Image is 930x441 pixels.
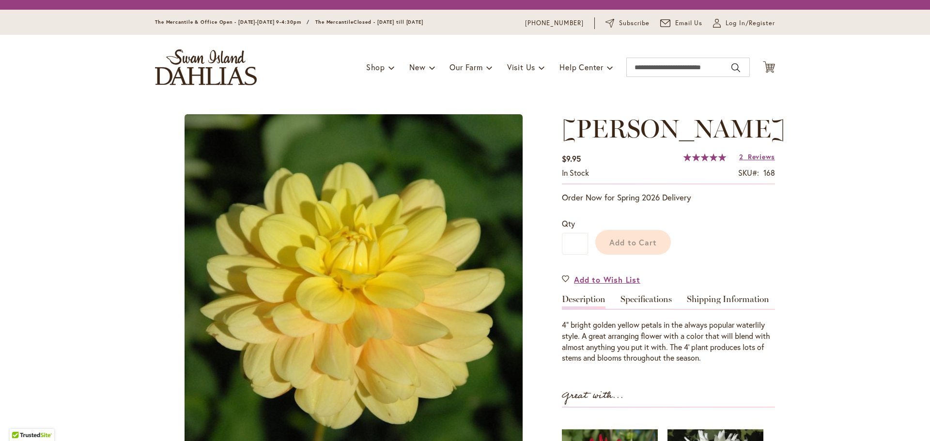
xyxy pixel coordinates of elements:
span: Email Us [675,18,703,28]
span: 2 [739,152,744,161]
span: Shop [366,62,385,72]
span: New [409,62,425,72]
a: store logo [155,49,257,85]
a: 2 Reviews [739,152,775,161]
div: 4” bright golden yellow petals in the always popular waterlily style. A great arranging flower wi... [562,319,775,364]
span: In stock [562,167,589,178]
span: Log In/Register [726,18,775,28]
p: Order Now for Spring 2026 Delivery [562,192,775,203]
a: Specifications [620,295,672,309]
a: Email Us [660,18,703,28]
span: Reviews [748,152,775,161]
div: Detailed Product Info [562,295,775,364]
a: Add to Wish List [562,274,640,285]
strong: SKU [738,167,759,178]
a: [PHONE_NUMBER] [525,18,584,28]
span: Our Farm [449,62,482,72]
strong: Great with... [562,388,624,404]
a: Log In/Register [713,18,775,28]
span: Add to Wish List [574,274,640,285]
span: Qty [562,218,575,228]
a: Shipping Information [687,295,769,309]
div: Availability [562,167,589,179]
a: Description [562,295,605,309]
span: Visit Us [507,62,535,72]
span: Subscribe [619,18,650,28]
span: The Mercantile & Office Open - [DATE]-[DATE] 9-4:30pm / The Mercantile [155,19,354,25]
div: 168 [763,167,775,179]
div: 100% [683,153,726,161]
span: Closed - [DATE] till [DATE] [354,19,423,25]
span: Help Center [559,62,604,72]
span: $9.95 [562,153,581,164]
a: Subscribe [605,18,650,28]
span: [PERSON_NAME] [562,113,785,144]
